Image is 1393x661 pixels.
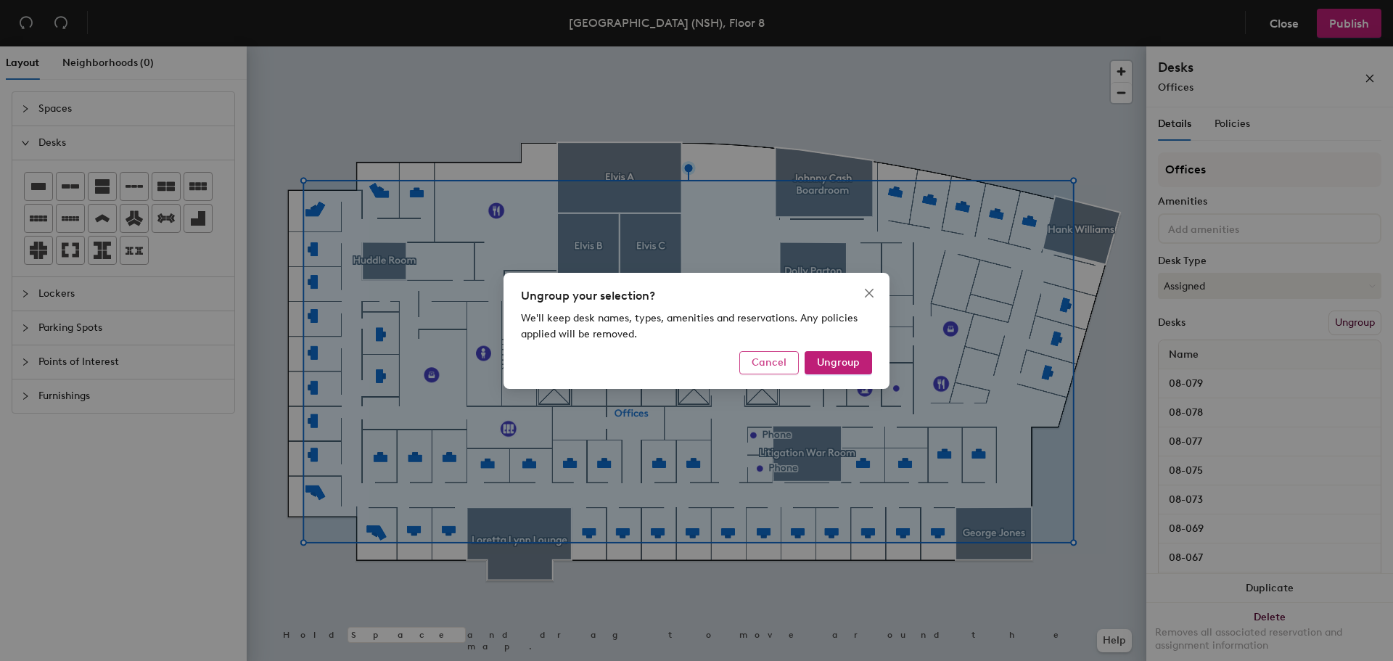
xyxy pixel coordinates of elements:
span: We'll keep desk names, types, amenities and reservations. Any policies applied will be removed. [521,312,858,340]
button: Close [858,282,881,305]
button: Ungroup [805,351,872,374]
button: Cancel [739,351,799,374]
span: Close [858,287,881,299]
div: Ungroup your selection? [521,287,872,305]
span: Ungroup [817,356,860,369]
span: close [863,287,875,299]
span: Cancel [752,356,786,369]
